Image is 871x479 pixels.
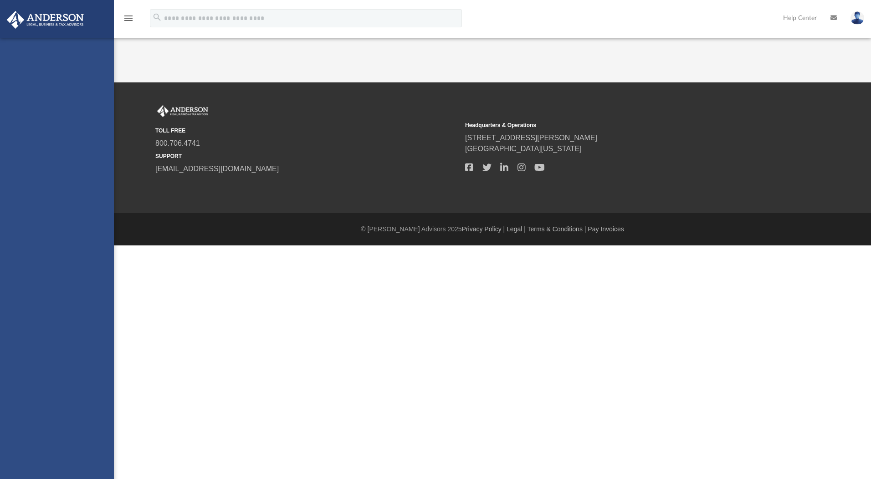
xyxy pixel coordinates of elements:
[528,225,586,233] a: Terms & Conditions |
[155,152,459,160] small: SUPPORT
[462,225,505,233] a: Privacy Policy |
[851,11,864,25] img: User Pic
[507,225,526,233] a: Legal |
[155,127,459,135] small: TOLL FREE
[155,165,279,173] a: [EMAIL_ADDRESS][DOMAIN_NAME]
[465,134,597,142] a: [STREET_ADDRESS][PERSON_NAME]
[123,13,134,24] i: menu
[155,139,200,147] a: 800.706.4741
[123,17,134,24] a: menu
[155,105,210,117] img: Anderson Advisors Platinum Portal
[114,224,871,234] div: © [PERSON_NAME] Advisors 2025
[465,145,582,153] a: [GEOGRAPHIC_DATA][US_STATE]
[588,225,624,233] a: Pay Invoices
[152,12,162,22] i: search
[4,11,87,29] img: Anderson Advisors Platinum Portal
[465,121,769,129] small: Headquarters & Operations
